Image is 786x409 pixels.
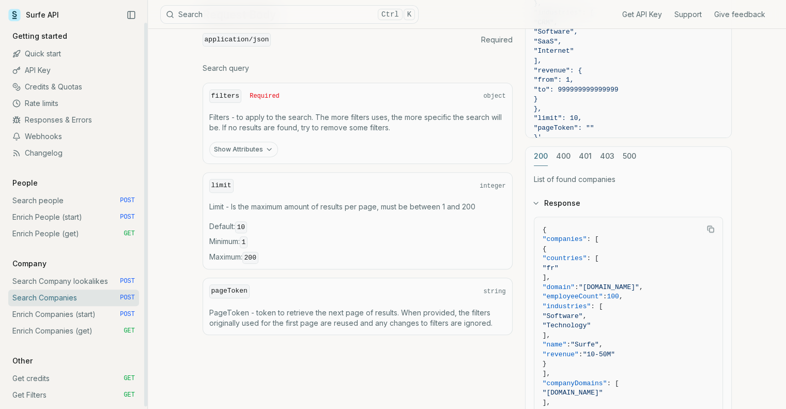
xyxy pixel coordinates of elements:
p: Limit - Is the maximum amount of results per page, must be between 1 and 200 [209,202,506,212]
button: Response [526,190,731,217]
p: Getting started [8,31,71,41]
code: filters [209,89,242,103]
span: , [599,341,603,349]
a: Get credits GET [8,370,139,387]
a: Quick start [8,46,139,62]
code: 10 [235,221,248,233]
span: string [483,287,505,296]
span: "Software" [543,312,583,320]
code: application/json [203,33,271,47]
span: "name" [543,341,567,349]
span: "pageToken": "" [534,124,594,132]
span: Required [250,92,280,100]
p: PageToken - token to retrieve the next page of results. When provided, the filters originally use... [209,308,506,328]
span: : [ [607,380,619,387]
span: "[DOMAIN_NAME]" [543,389,603,397]
span: "SaaS", [534,38,562,46]
span: , [639,283,643,291]
span: ], [543,370,551,377]
a: Search Company lookalikes POST [8,273,139,290]
span: Required [481,35,513,45]
a: Support [674,9,702,20]
span: : [566,341,571,349]
p: Other [8,356,37,366]
a: Get Filters GET [8,387,139,403]
span: Default : [209,221,506,233]
span: : [603,293,607,300]
a: Rate limits [8,95,139,112]
button: SearchCtrlK [160,5,419,24]
span: GET [124,230,135,238]
button: 500 [623,147,636,166]
a: Credits & Quotas [8,79,139,95]
span: "employeeCount" [543,293,603,300]
a: Search people POST [8,192,139,209]
a: Surfe API [8,7,59,23]
button: Collapse Sidebar [124,7,139,23]
span: integer [480,182,505,190]
span: : [ [591,302,603,310]
span: POST [120,310,135,319]
span: : [ [587,254,598,262]
span: "revenue": { [534,67,582,74]
span: ], [543,331,551,339]
span: }' [534,133,542,141]
span: GET [124,391,135,399]
span: Maximum : [209,252,506,263]
span: , [583,312,587,320]
button: 400 [556,147,571,166]
span: POST [120,294,135,302]
span: POST [120,196,135,205]
span: Minimum : [209,236,506,248]
span: "limit": 10, [534,114,582,122]
a: Webhooks [8,128,139,145]
span: "[DOMAIN_NAME]" [579,283,639,291]
a: Enrich People (start) POST [8,209,139,225]
span: { [543,245,547,253]
code: limit [209,179,234,193]
span: "companies" [543,235,587,243]
p: List of found companies [534,174,723,185]
span: : [ [587,235,598,243]
a: Enrich Companies (start) POST [8,306,139,323]
span: "to": 999999999999999 [534,86,619,94]
span: "industries" [543,302,591,310]
a: Responses & Errors [8,112,139,128]
a: API Key [8,62,139,79]
button: 401 [579,147,592,166]
span: "Software", [534,28,578,36]
span: }, [534,105,542,113]
span: "Internet" [534,47,574,55]
p: Company [8,259,51,269]
span: "countries" [543,254,587,262]
span: "domain" [543,283,575,291]
span: GET [124,374,135,383]
kbd: Ctrl [378,9,403,20]
code: 200 [242,252,258,264]
a: Give feedback [714,9,765,20]
a: Changelog [8,145,139,161]
a: Search Companies POST [8,290,139,306]
span: } [534,95,538,103]
button: Copy Text [703,221,718,237]
span: GET [124,327,135,335]
button: Show Attributes [209,142,278,157]
span: "10-50M" [583,351,615,358]
p: Search query [203,63,513,73]
p: People [8,178,42,188]
span: : [579,351,583,358]
span: { [543,226,547,234]
code: 1 [240,236,248,248]
span: "fr" [543,264,559,272]
span: ], [534,57,542,65]
span: ], [543,274,551,281]
span: "revenue" [543,351,579,358]
span: POST [120,277,135,285]
span: "Technology" [543,322,591,329]
p: Filters - to apply to the search. The more filters uses, the more specific the search will be. If... [209,112,506,133]
span: POST [120,213,135,221]
span: , [619,293,623,300]
span: ], [543,399,551,406]
a: Get API Key [622,9,662,20]
button: 403 [600,147,614,166]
